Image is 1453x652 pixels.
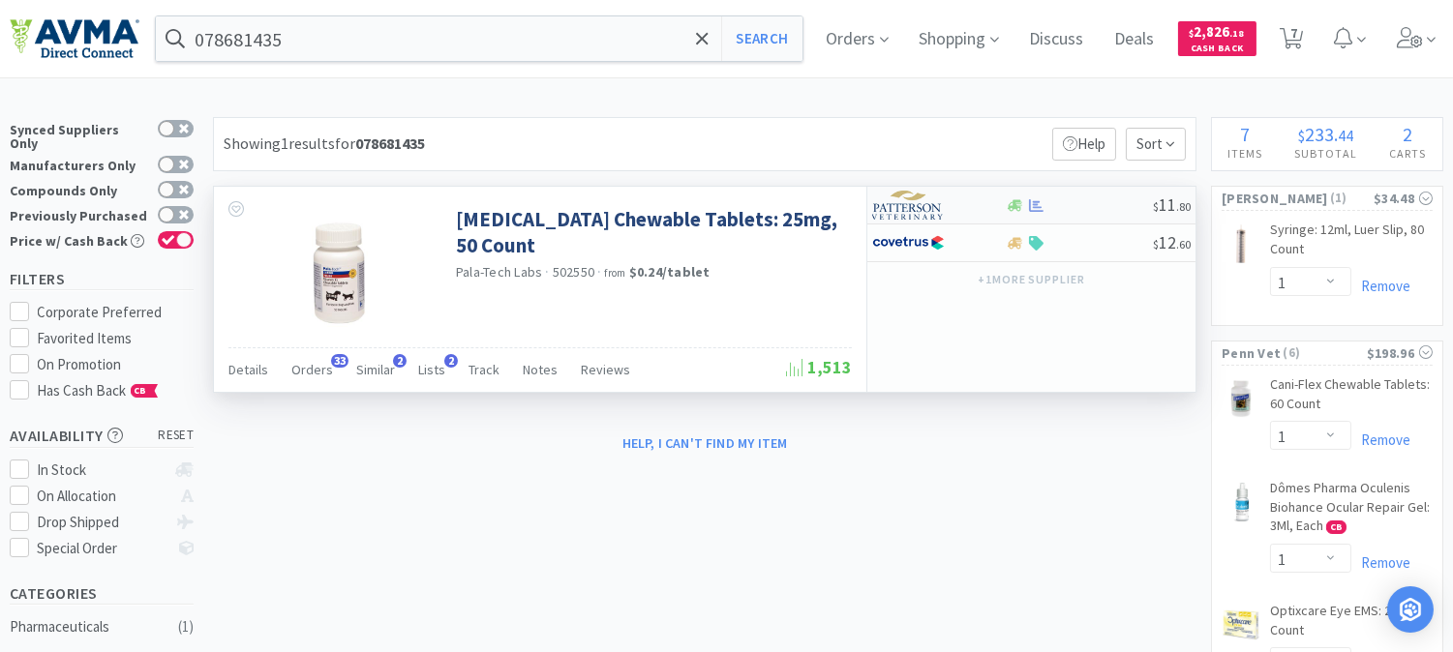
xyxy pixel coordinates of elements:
a: Remove [1351,277,1410,295]
span: from [605,266,626,280]
div: . [1279,125,1374,144]
span: 233 [1306,122,1335,146]
span: $ [1299,126,1306,145]
a: Pala-Tech Labs [456,263,543,281]
h4: Carts [1374,144,1442,163]
span: CB [1327,521,1346,533]
span: . 18 [1230,27,1245,40]
h5: Categories [10,582,194,605]
a: [MEDICAL_DATA] Chewable Tablets: 25mg, 50 Count [456,206,847,259]
div: Favorited Items [38,327,195,350]
span: 1,513 [786,356,852,378]
div: Previously Purchased [10,206,148,222]
div: On Promotion [38,353,195,376]
span: $ [1153,199,1159,214]
h4: Items [1212,144,1279,163]
span: Has Cash Back [38,381,159,400]
span: . 60 [1176,237,1191,252]
div: Pharmaceuticals [10,615,166,638]
span: Sort [1126,128,1186,161]
span: 2 [444,354,458,368]
div: Manufacturers Only [10,156,148,172]
span: 502550 [553,263,595,281]
span: ( 1 ) [1328,189,1374,208]
strong: 078681435 [355,133,425,153]
h4: Subtotal [1279,144,1374,163]
span: · [597,263,601,281]
span: 2,826 [1190,22,1245,41]
p: Help [1052,128,1116,161]
span: Track [469,361,499,378]
button: Search [721,16,802,61]
span: Reviews [581,361,630,378]
a: Optixcare Eye EMS: 20g, 5 Count [1270,602,1433,647]
span: $ [1153,237,1159,252]
img: b7aa302f787749648a5d1a145ac938bd_413743.png [1222,606,1260,644]
button: +1more supplier [968,266,1095,293]
span: 44 [1339,126,1354,145]
button: Help, I can't find my item [611,427,800,459]
span: Cash Back [1190,44,1245,56]
a: $2,826.18Cash Back [1178,13,1256,65]
img: cd2a68cf662540098c24eb9ce87ed09d_76745.jpeg [1222,224,1260,263]
img: bb34df12c7ec47668f72623dbdc7797b_157905.png [1222,379,1260,418]
div: In Stock [38,459,166,482]
span: for [335,133,425,153]
img: b5fe4f417bca4298947328358b71acaf_500514.png [1222,483,1260,521]
a: Dômes Pharma Oculenis Biohance Ocular Repair Gel: 3Ml, Each CB [1270,479,1433,544]
span: . 80 [1176,199,1191,214]
div: Price w/ Cash Back [10,231,148,248]
span: [PERSON_NAME] [1222,188,1328,209]
span: CB [132,385,151,397]
a: Syringe: 12ml, Luer Slip, 80 Count [1270,221,1433,266]
a: Remove [1351,430,1410,449]
div: $198.96 [1367,342,1433,364]
div: Special Order [38,537,166,560]
h5: Filters [10,268,194,290]
img: f0e029e6c6c64d71a7b30ea846f5dd41_69087.jpeg [277,206,403,332]
span: Penn Vet [1222,342,1281,364]
span: $ [1190,27,1195,40]
span: 7 [1241,122,1251,146]
div: Showing 1 results [224,132,425,157]
span: Similar [356,361,395,378]
div: Compounds Only [10,181,148,197]
span: 33 [331,354,348,368]
img: e4e33dab9f054f5782a47901c742baa9_102.png [10,18,139,59]
a: Remove [1351,553,1410,572]
span: 2 [1404,122,1413,146]
a: 7 [1272,33,1312,50]
span: 12 [1153,231,1191,253]
img: 77fca1acd8b6420a9015268ca798ef17_1.png [872,228,945,257]
strong: $0.24 / tablet [629,263,711,281]
span: 11 [1153,193,1191,216]
div: Corporate Preferred [38,301,195,324]
span: Lists [418,361,445,378]
a: Deals [1107,31,1163,48]
span: 2 [393,354,407,368]
span: Notes [523,361,558,378]
div: ( 1 ) [178,615,194,638]
div: Open Intercom Messenger [1387,586,1434,633]
span: ( 6 ) [1281,343,1366,363]
span: Orders [291,361,333,378]
div: Synced Suppliers Only [10,120,148,150]
span: reset [159,426,195,446]
h5: Availability [10,425,194,447]
div: On Allocation [38,485,166,508]
div: Drop Shipped [38,511,166,534]
div: $34.48 [1374,188,1433,209]
span: · [546,263,550,281]
input: Search by item, sku, manufacturer, ingredient, size... [156,16,802,61]
a: Discuss [1022,31,1092,48]
span: Details [228,361,268,378]
img: f5e969b455434c6296c6d81ef179fa71_3.png [872,191,945,220]
a: Cani-Flex Chewable Tablets: 60 Count [1270,375,1433,421]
